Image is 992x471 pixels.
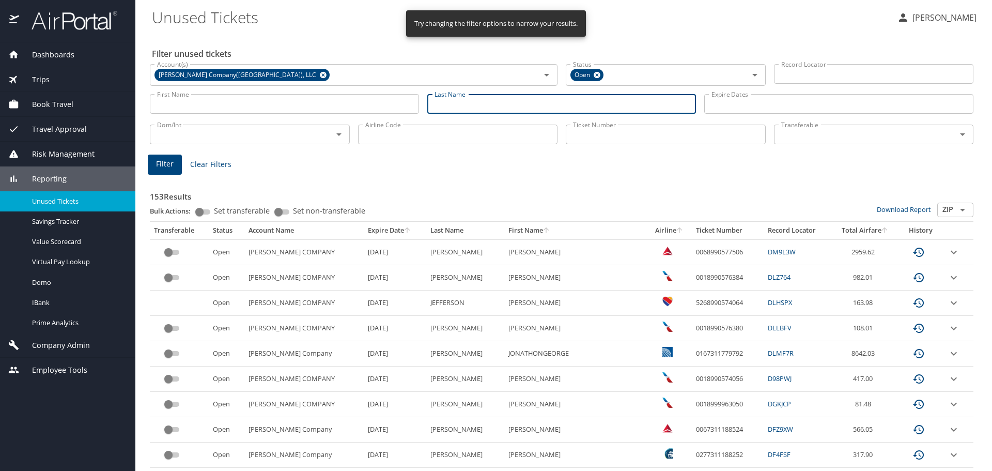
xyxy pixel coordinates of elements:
td: [PERSON_NAME] [504,239,647,265]
td: 2959.62 [831,239,898,265]
button: expand row [948,423,960,436]
button: Open [955,127,970,142]
span: Domo [32,278,123,287]
td: [PERSON_NAME] [504,367,647,392]
button: Open [955,203,970,217]
td: [PERSON_NAME] [426,316,504,341]
th: History [898,222,943,239]
div: [PERSON_NAME] Company([GEOGRAPHIC_DATA]), LLC [154,69,330,81]
td: 5268990574064 [692,291,764,316]
td: [DATE] [364,443,426,468]
td: 566.05 [831,417,898,443]
td: Open [209,443,244,468]
span: Reporting [19,173,67,185]
td: [PERSON_NAME] [504,392,647,417]
td: [DATE] [364,341,426,367]
a: Download Report [877,205,931,214]
th: Account Name [244,222,364,239]
td: [DATE] [364,316,426,341]
td: [PERSON_NAME] [426,341,504,367]
button: Open [332,127,346,142]
img: American Airlines [662,322,673,332]
td: JEFFERSON [426,291,504,316]
td: [PERSON_NAME] Company [244,443,364,468]
span: Virtual Pay Lookup [32,257,123,267]
button: Clear Filters [186,155,236,174]
a: DLHSPX [768,298,792,307]
span: Employee Tools [19,364,87,376]
td: [DATE] [364,367,426,392]
a: DLLBFV [768,323,792,332]
a: D98PWJ [768,374,792,383]
button: sort [404,227,411,234]
td: Open [209,392,244,417]
td: [PERSON_NAME] COMPANY [244,316,364,341]
td: 982.01 [831,265,898,291]
button: expand row [948,297,960,309]
img: American Airlines [662,372,673,383]
td: [PERSON_NAME] Company [244,341,364,367]
span: Travel Approval [19,124,87,135]
img: icon-airportal.png [9,10,20,31]
h1: Unused Tickets [152,1,889,33]
img: Alaska Airlines [662,448,673,459]
button: [PERSON_NAME] [893,8,981,27]
span: Filter [156,158,174,171]
img: Southwest Airlines [662,296,673,307]
th: First Name [504,222,647,239]
td: [DATE] [364,392,426,417]
td: [PERSON_NAME] [426,392,504,417]
td: [PERSON_NAME] [504,316,647,341]
td: Open [209,265,244,291]
td: 417.00 [831,367,898,392]
img: American Airlines [662,271,673,281]
td: 8642.03 [831,341,898,367]
h3: 153 Results [150,185,973,203]
button: expand row [948,398,960,411]
th: Ticket Number [692,222,764,239]
img: Delta Airlines [662,246,673,256]
button: Open [539,68,554,82]
td: 0067311188524 [692,417,764,443]
th: Total Airfare [831,222,898,239]
th: Expire Date [364,222,426,239]
td: 108.01 [831,316,898,341]
button: expand row [948,271,960,284]
td: [DATE] [364,291,426,316]
td: [PERSON_NAME] [504,291,647,316]
span: Value Scorecard [32,237,123,247]
td: Open [209,291,244,316]
span: Open [570,70,596,81]
p: Bulk Actions: [150,206,199,216]
span: Set transferable [214,207,270,215]
h2: Filter unused tickets [152,45,975,62]
td: [PERSON_NAME] [504,443,647,468]
div: Open [570,69,603,81]
span: Company Admin [19,340,90,351]
td: 0018990576380 [692,316,764,341]
td: [PERSON_NAME] [426,265,504,291]
td: 0018999963050 [692,392,764,417]
span: Savings Tracker [32,217,123,226]
button: expand row [948,246,960,259]
span: Unused Tickets [32,196,123,206]
a: DM9L3W [768,247,796,256]
th: Record Locator [764,222,832,239]
td: Open [209,239,244,265]
td: Open [209,367,244,392]
th: Status [209,222,244,239]
a: DLMF7R [768,348,794,358]
button: expand row [948,347,960,360]
td: [PERSON_NAME] [426,417,504,443]
div: Try changing the filter options to narrow your results. [414,13,578,34]
img: Delta Airlines [662,423,673,433]
a: DFZ9XW [768,424,793,434]
img: airportal-logo.png [20,10,117,31]
td: 0167311779792 [692,341,764,367]
td: [PERSON_NAME] [504,265,647,291]
td: [DATE] [364,239,426,265]
a: DLZ764 [768,272,791,282]
td: [DATE] [364,417,426,443]
td: 0018990576384 [692,265,764,291]
th: Last Name [426,222,504,239]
